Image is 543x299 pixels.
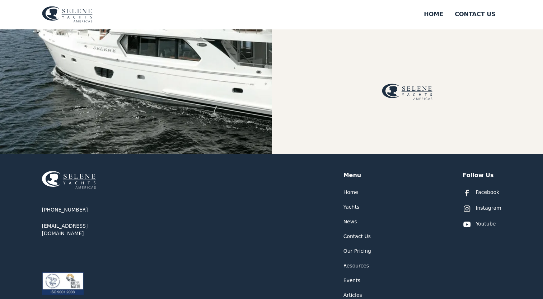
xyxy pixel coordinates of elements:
div: Menu [343,171,361,180]
img: ISO 9001:2008 certification logos for ABS Quality Evaluations and RvA Management Systems. [42,272,84,295]
a: Events [343,277,360,284]
a: Yachts [343,203,360,211]
img: logo [382,84,432,100]
img: logo [42,6,93,23]
a: Contact Us [343,233,371,240]
a: News [343,218,357,226]
a: Instagram [463,204,501,213]
a: Youtube [463,220,496,229]
a: Home [343,189,358,196]
a: [EMAIL_ADDRESS][DOMAIN_NAME] [42,222,128,237]
div: Facebook [476,189,499,196]
div: Home [424,10,443,19]
div: Contact US [455,10,496,19]
a: Articles [343,291,362,299]
a: [PHONE_NUMBER] [42,206,88,214]
a: Facebook [463,189,499,197]
div: Instagram [476,204,501,212]
div: Youtube [476,220,496,228]
div: Follow Us [463,171,493,180]
a: Our Pricing [343,247,371,255]
a: Resources [343,262,369,270]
